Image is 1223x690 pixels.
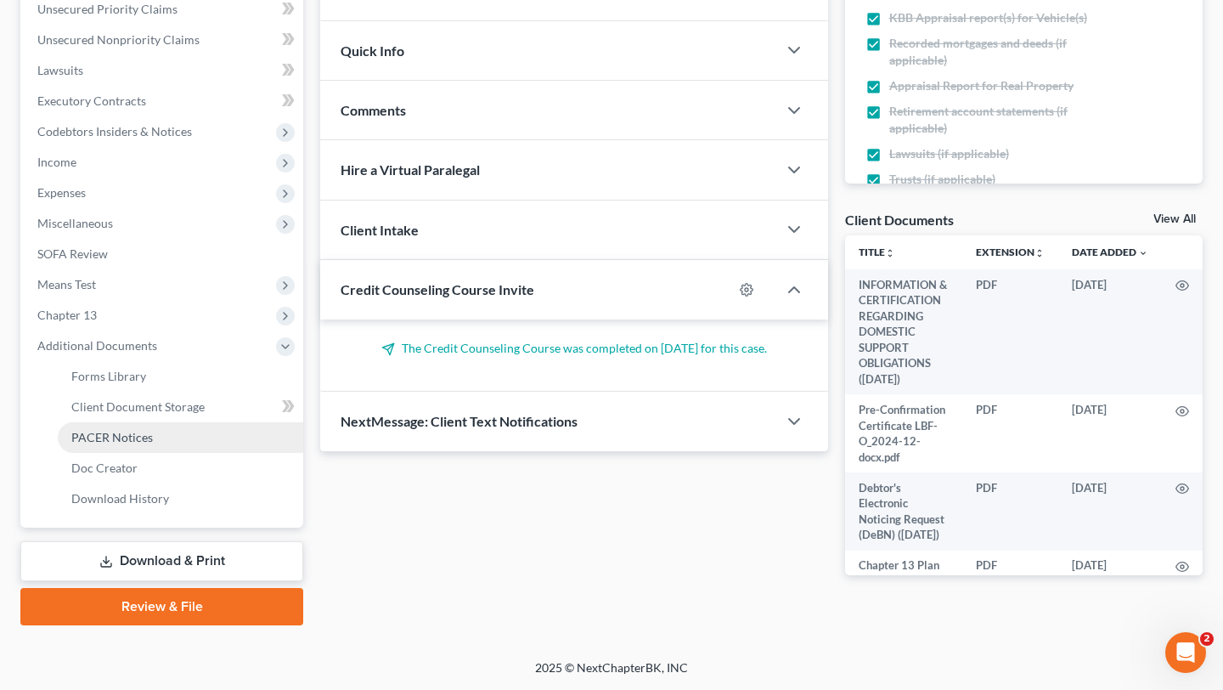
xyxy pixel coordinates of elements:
[37,308,97,322] span: Chapter 13
[889,35,1099,69] span: Recorded mortgages and deeds (if applicable)
[71,369,146,383] span: Forms Library
[71,491,169,506] span: Download History
[58,392,303,422] a: Client Document Storage
[1138,248,1148,258] i: expand_more
[37,338,157,353] span: Additional Documents
[341,413,578,429] span: NextMessage: Client Text Notifications
[962,394,1058,472] td: PDF
[341,222,419,238] span: Client Intake
[37,277,96,291] span: Means Test
[962,269,1058,394] td: PDF
[1058,394,1162,472] td: [DATE]
[845,269,962,394] td: INFORMATION & CERTIFICATION REGARDING DOMESTIC SUPPORT OBLIGATIONS ([DATE])
[58,361,303,392] a: Forms Library
[20,541,303,581] a: Download & Print
[889,9,1087,26] span: KBB Appraisal report(s) for Vehicle(s)
[845,472,962,551] td: Debtor's Electronic Noticing Request (DeBN) ([DATE])
[845,211,954,229] div: Client Documents
[71,430,153,444] span: PACER Notices
[1034,248,1045,258] i: unfold_more
[71,399,205,414] span: Client Document Storage
[37,2,178,16] span: Unsecured Priority Claims
[37,246,108,261] span: SOFA Review
[341,102,406,118] span: Comments
[24,25,303,55] a: Unsecured Nonpriority Claims
[885,248,895,258] i: unfold_more
[1165,632,1206,673] iframe: Intercom live chat
[962,472,1058,551] td: PDF
[37,155,76,169] span: Income
[889,145,1009,162] span: Lawsuits (if applicable)
[37,63,83,77] span: Lawsuits
[37,185,86,200] span: Expenses
[1058,472,1162,551] td: [DATE]
[1058,269,1162,394] td: [DATE]
[976,246,1045,258] a: Extensionunfold_more
[341,161,480,178] span: Hire a Virtual Paralegal
[58,484,303,514] a: Download History
[962,551,1058,629] td: PDF
[24,86,303,116] a: Executory Contracts
[341,340,808,357] p: The Credit Counseling Course was completed on [DATE] for this case.
[341,42,404,59] span: Quick Info
[37,32,200,47] span: Unsecured Nonpriority Claims
[37,216,113,230] span: Miscellaneous
[1153,213,1196,225] a: View All
[58,453,303,484] a: Doc Creator
[1072,246,1148,258] a: Date Added expand_more
[1058,551,1162,629] td: [DATE]
[37,93,146,108] span: Executory Contracts
[341,281,534,297] span: Credit Counseling Course Invite
[889,77,1074,94] span: Appraisal Report for Real Property
[24,239,303,269] a: SOFA Review
[71,461,138,475] span: Doc Creator
[20,588,303,625] a: Review & File
[58,422,303,453] a: PACER Notices
[889,103,1099,137] span: Retirement account statements (if applicable)
[859,246,895,258] a: Titleunfold_more
[889,171,995,188] span: Trusts (if applicable)
[845,551,962,629] td: Chapter 13 Plan (District of [US_STATE] - Effective [DATE] )
[37,124,192,139] span: Codebtors Insiders & Notices
[24,55,303,86] a: Lawsuits
[1200,632,1214,646] span: 2
[845,394,962,472] td: Pre-Confirmation Certificate LBF-O_2024-12-docx.pdf
[127,659,1096,690] div: 2025 © NextChapterBK, INC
